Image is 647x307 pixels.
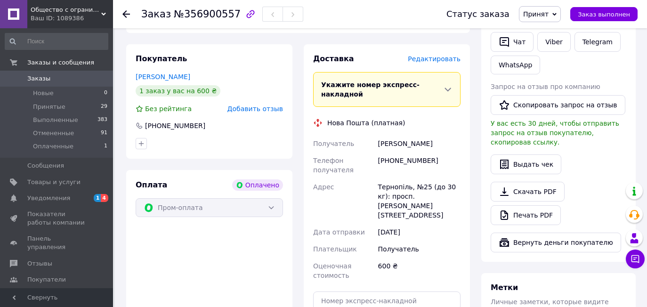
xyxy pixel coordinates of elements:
[491,32,534,52] button: Чат
[5,33,108,50] input: Поиск
[145,105,192,113] span: Без рейтинга
[33,116,78,124] span: Выполненные
[491,205,561,225] a: Печать PDF
[376,178,462,224] div: Тернопіль, №25 (до 30 кг): просп. [PERSON_NAME][STREET_ADDRESS]
[33,89,54,97] span: Новые
[491,233,621,252] button: Вернуть деньги покупателю
[136,73,190,81] a: [PERSON_NAME]
[491,83,600,90] span: Запрос на отзыв про компанию
[376,224,462,241] div: [DATE]
[101,129,107,137] span: 91
[376,152,462,178] div: [PHONE_NUMBER]
[122,9,130,19] div: Вернуться назад
[94,194,101,202] span: 1
[446,9,510,19] div: Статус заказа
[491,56,540,74] a: WhatsApp
[578,11,630,18] span: Заказ выполнен
[313,262,351,279] span: Оценочная стоимость
[491,154,561,174] button: Выдать чек
[491,120,619,146] span: У вас есть 30 дней, чтобы отправить запрос на отзыв покупателю, скопировав ссылку.
[574,32,621,52] a: Telegram
[376,135,462,152] div: [PERSON_NAME]
[27,275,66,284] span: Покупатели
[313,140,354,147] span: Получатель
[27,210,87,227] span: Показатели работы компании
[408,55,461,63] span: Редактировать
[313,54,354,63] span: Доставка
[97,116,107,124] span: 383
[376,258,462,284] div: 600 ₴
[626,250,645,268] button: Чат с покупателем
[321,81,420,98] span: Укажите номер экспресс-накладной
[27,234,87,251] span: Панель управления
[27,194,70,202] span: Уведомления
[570,7,638,21] button: Заказ выполнен
[27,259,52,268] span: Отзывы
[141,8,171,20] span: Заказ
[101,103,107,111] span: 29
[136,180,167,189] span: Оплата
[33,129,74,137] span: Отмененные
[27,178,81,186] span: Товары и услуги
[174,8,241,20] span: №356900557
[313,228,365,236] span: Дата отправки
[537,32,570,52] a: Viber
[227,105,283,113] span: Добавить отзыв
[144,121,206,130] div: [PHONE_NUMBER]
[491,182,565,202] a: Скачать PDF
[325,118,407,128] div: Нова Пошта (платная)
[313,157,354,174] span: Телефон получателя
[491,283,518,292] span: Метки
[523,10,549,18] span: Принят
[232,179,283,191] div: Оплачено
[31,6,101,14] span: Общество с ограниченой ответственностью "МВК-ТРЕЙД"
[313,245,357,253] span: Плательщик
[104,142,107,151] span: 1
[136,54,187,63] span: Покупатель
[313,183,334,191] span: Адрес
[376,241,462,258] div: Получатель
[27,74,50,83] span: Заказы
[33,103,65,111] span: Принятые
[101,194,108,202] span: 4
[491,95,625,115] button: Скопировать запрос на отзыв
[136,85,220,97] div: 1 заказ у вас на 600 ₴
[27,58,94,67] span: Заказы и сообщения
[33,142,73,151] span: Оплаченные
[31,14,113,23] div: Ваш ID: 1089386
[104,89,107,97] span: 0
[27,162,64,170] span: Сообщения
